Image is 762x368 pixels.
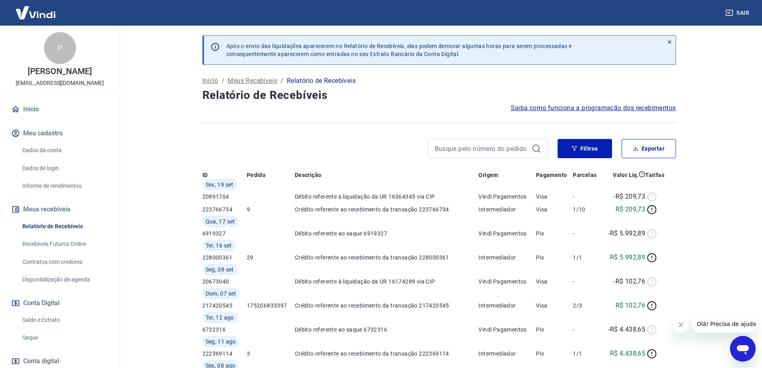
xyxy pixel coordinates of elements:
[5,6,67,12] span: Olá! Precisa de ajuda?
[573,205,601,213] p: 1/10
[478,205,536,213] p: Intermediador
[478,350,536,358] p: Intermediador
[536,171,567,179] p: Pagamento
[536,278,573,286] p: Visa
[478,229,536,237] p: Vindi Pagamentos
[10,101,110,118] a: Início
[19,254,110,270] a: Contratos com credores
[10,201,110,218] button: Meus recebíveis
[536,253,573,261] p: Pix
[616,205,646,214] p: R$ 209,73
[610,349,645,358] p: R$ 4.438,65
[573,302,601,310] p: 2/3
[226,42,572,58] p: Após o envio das liquidações aparecerem no Relatório de Recebíveis, elas podem demorar algumas ho...
[295,326,479,334] p: Débito referente ao saque 6732316
[478,193,536,201] p: Vindi Pagamentos
[692,315,756,333] iframe: Mensagem da empresa
[614,192,645,201] p: -R$ 209,73
[202,229,247,237] p: 6919327
[19,218,110,235] a: Relatório de Recebíveis
[19,271,110,288] a: Disponibilização de agenda
[573,193,601,201] p: -
[608,325,645,334] p: -R$ 4.438,65
[28,67,92,76] p: [PERSON_NAME]
[19,178,110,194] a: Informe de rendimentos
[206,241,232,249] span: Ter, 16 set
[202,193,247,201] p: 20891704
[247,253,295,261] p: 29
[295,253,479,261] p: Crédito referente ao recebimento da transação 228000361
[295,278,479,286] p: Débito referente à liquidação da UR 16174289 via CIP
[247,350,295,358] p: 3
[206,314,234,322] span: Ter, 12 ago
[19,142,110,159] a: Dados da conta
[247,302,295,310] p: 175206833397
[613,171,639,179] p: Valor Líq.
[295,350,479,358] p: Crédito referente ao recebimento da transação 222369114
[536,350,573,358] p: Pix
[206,290,236,298] span: Dom, 07 set
[295,171,322,179] p: Descrição
[202,87,676,103] h4: Relatório de Recebíveis
[202,253,247,261] p: 228000361
[573,278,601,286] p: -
[295,302,479,310] p: Crédito referente ao recebimento da transação 217420545
[247,205,295,213] p: 9
[478,278,536,286] p: Vindi Pagamentos
[511,103,676,113] a: Saiba como funciona a programação dos recebimentos
[206,181,234,189] span: Sex, 19 set
[608,229,645,238] p: -R$ 5.992,89
[616,301,646,310] p: R$ 102,76
[478,253,536,261] p: Intermediador
[202,350,247,358] p: 222369114
[16,79,104,87] p: [EMAIL_ADDRESS][DOMAIN_NAME]
[10,125,110,142] button: Meu cadastro
[573,326,601,334] p: -
[610,253,645,262] p: R$ 5.992,89
[19,160,110,177] a: Dados de login
[673,317,689,333] iframe: Fechar mensagem
[202,205,247,213] p: 223766734
[478,171,498,179] p: Origem
[44,32,76,64] div: P
[645,171,664,179] p: Tarifas
[536,229,573,237] p: Pix
[478,326,536,334] p: Vindi Pagamentos
[730,336,756,362] iframe: Botão para abrir a janela de mensagens
[573,350,601,358] p: 1/1
[295,229,479,237] p: Débito referente ao saque 6919327
[10,0,62,25] img: Vindi
[202,171,208,179] p: ID
[206,217,235,225] span: Qua, 17 set
[280,76,283,86] p: /
[295,193,479,201] p: Débito referente à liquidação da UR 16364345 via CIP
[23,356,59,367] span: Conta digital
[202,76,218,86] a: Início
[536,205,573,213] p: Visa
[206,338,236,346] span: Seg, 11 ago
[228,76,277,86] a: Meus Recebíveis
[536,326,573,334] p: Pix
[573,171,596,179] p: Parcelas
[478,302,536,310] p: Intermediador
[247,171,266,179] p: Pedido
[536,302,573,310] p: Visa
[202,278,247,286] p: 20673040
[202,326,247,334] p: 6732316
[435,143,528,155] input: Busque pelo número do pedido
[10,294,110,312] button: Conta Digital
[573,253,601,261] p: 1/1
[287,76,356,86] p: Relatório de Recebíveis
[295,205,479,213] p: Crédito referente ao recebimento da transação 223766734
[573,229,601,237] p: -
[222,76,224,86] p: /
[536,193,573,201] p: Visa
[206,265,234,273] span: Seg, 08 set
[19,236,110,252] a: Recebíveis Futuros Online
[558,139,612,158] button: Filtros
[614,277,645,286] p: -R$ 102,76
[724,6,752,20] button: Sair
